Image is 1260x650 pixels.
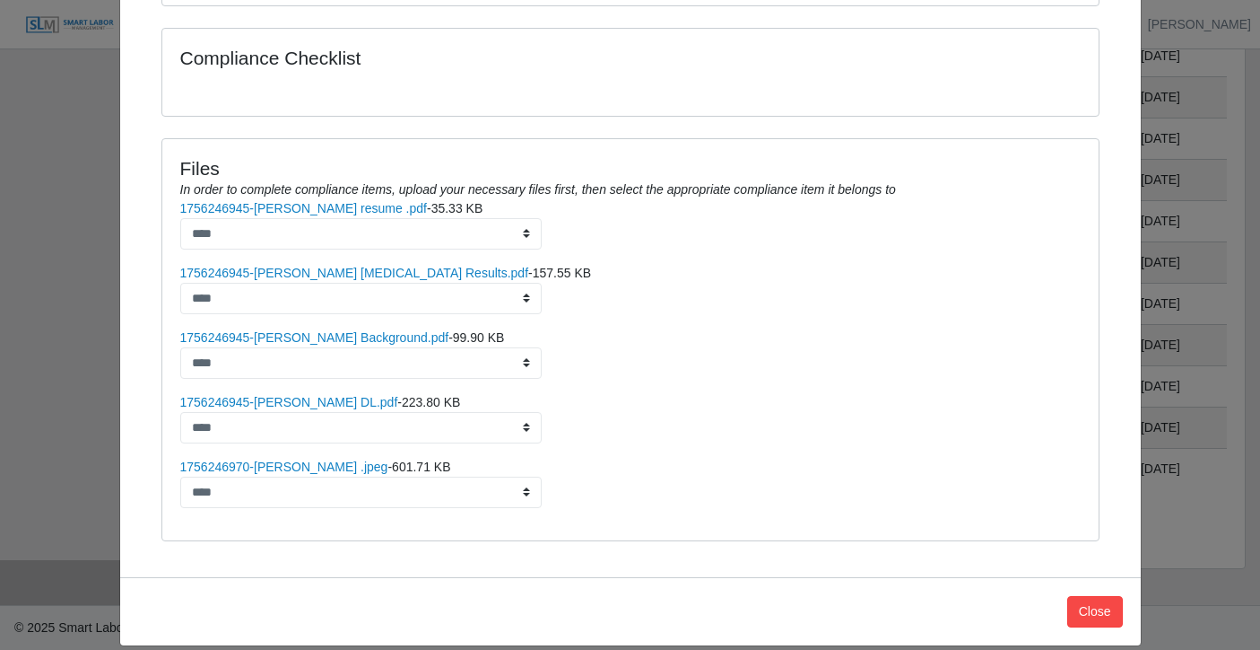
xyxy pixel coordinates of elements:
[180,47,771,69] h4: Compliance Checklist
[453,330,505,345] span: 99.90 KB
[431,201,483,215] span: 35.33 KB
[180,458,1081,508] li: -
[402,395,460,409] span: 223.80 KB
[392,460,450,474] span: 601.71 KB
[180,182,896,197] i: In order to complete compliance items, upload your necessary files first, then select the appropr...
[180,199,1081,250] li: -
[180,330,449,345] a: 1756246945-[PERSON_NAME] Background.pdf
[533,266,591,280] span: 157.55 KB
[180,329,1081,379] li: -
[180,460,388,474] a: 1756246970-[PERSON_NAME] .jpeg
[180,393,1081,444] li: -
[180,264,1081,314] li: -
[180,157,1081,180] h4: Files
[180,395,398,409] a: 1756246945-[PERSON_NAME] DL.pdf
[1067,596,1123,628] button: Close
[180,266,529,280] a: 1756246945-[PERSON_NAME] [MEDICAL_DATA] Results.pdf
[180,201,427,215] a: 1756246945-[PERSON_NAME] resume .pdf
